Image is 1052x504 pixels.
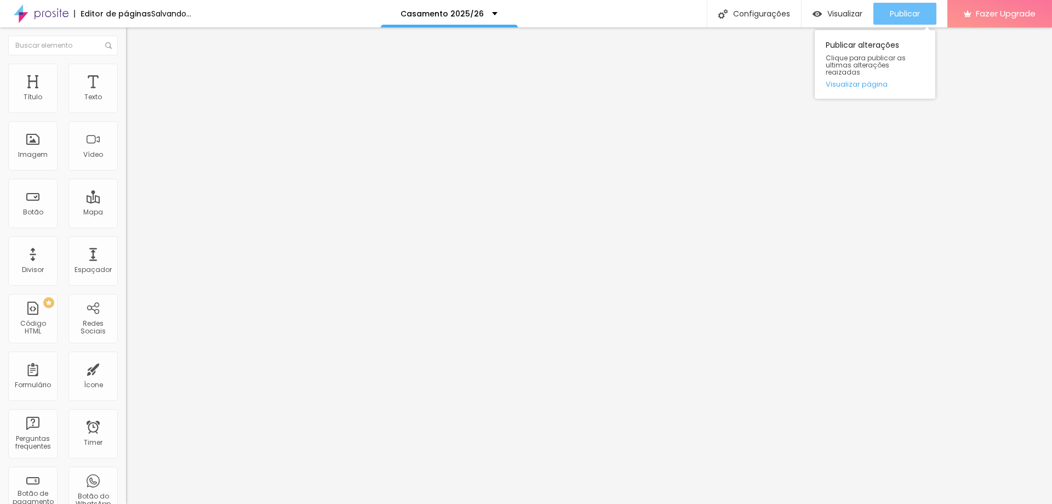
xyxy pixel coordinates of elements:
[890,9,920,18] span: Publicar
[84,439,102,446] div: Timer
[84,93,102,101] div: Texto
[826,54,924,76] span: Clique para publicar as ultimas alterações reaizadas
[8,36,118,55] input: Buscar elemento
[813,9,822,19] img: view-1.svg
[71,320,115,336] div: Redes Sociais
[15,381,51,389] div: Formulário
[802,3,873,25] button: Visualizar
[23,208,43,216] div: Botão
[83,208,103,216] div: Mapa
[718,9,728,19] img: Icone
[401,10,484,18] p: Casamento 2025/26
[83,151,103,158] div: Vídeo
[18,151,48,158] div: Imagem
[827,9,862,18] span: Visualizar
[22,266,44,274] div: Divisor
[84,381,103,389] div: Ícone
[74,10,151,18] div: Editor de páginas
[11,435,54,451] div: Perguntas frequentes
[75,266,112,274] div: Espaçador
[815,30,935,99] div: Publicar alterações
[24,93,42,101] div: Título
[873,3,936,25] button: Publicar
[11,320,54,336] div: Código HTML
[105,42,112,49] img: Icone
[826,81,924,88] a: Visualizar página
[976,9,1036,18] span: Fazer Upgrade
[151,10,191,18] div: Salvando...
